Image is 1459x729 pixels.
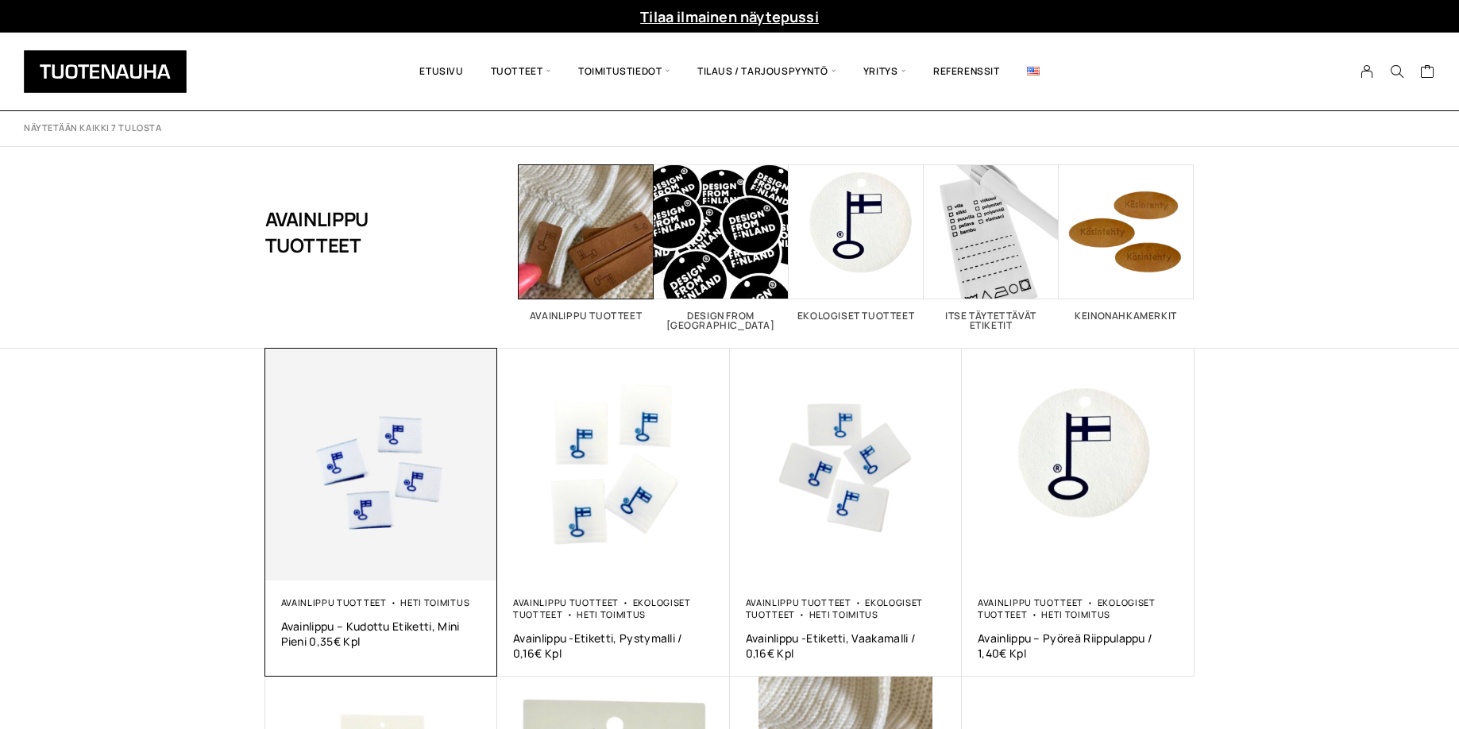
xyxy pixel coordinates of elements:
[519,164,654,321] a: Visit product category Avainlippu tuotteet
[920,44,1013,98] a: Referenssit
[654,164,789,330] a: Visit product category Design From Finland
[789,311,924,321] h2: Ekologiset tuotteet
[406,44,477,98] a: Etusivu
[924,164,1059,330] a: Visit product category Itse täytettävät etiketit
[1059,311,1194,321] h2: Keinonahkamerkit
[1027,67,1040,75] img: English
[1041,608,1110,620] a: Heti toimitus
[746,631,947,661] a: Avainlippu -Etiketti, Vaakamalli / 0,16€ Kpl
[1059,164,1194,321] a: Visit product category Keinonahkamerkit
[1352,64,1383,79] a: My Account
[281,596,387,608] a: Avainlippu tuotteet
[684,44,850,98] span: Tilaus / Tarjouspyyntö
[1420,64,1435,83] a: Cart
[513,631,714,661] a: Avainlippu -etiketti, pystymalli / 0,16€ Kpl
[281,619,482,649] a: Avainlippu – kudottu etiketti, mini pieni 0,35€ kpl
[513,596,691,620] a: Ekologiset tuotteet
[746,596,851,608] a: Avainlippu tuotteet
[978,596,1083,608] a: Avainlippu tuotteet
[477,44,565,98] span: Tuotteet
[513,596,619,608] a: Avainlippu tuotteet
[809,608,878,620] a: Heti toimitus
[746,596,924,620] a: Ekologiset tuotteet
[640,7,819,26] a: Tilaa ilmainen näytepussi
[789,164,924,321] a: Visit product category Ekologiset tuotteet
[577,608,646,620] a: Heti toimitus
[519,311,654,321] h2: Avainlippu tuotteet
[1382,64,1412,79] button: Search
[850,44,920,98] span: Yritys
[978,596,1156,620] a: Ekologiset tuotteet
[24,50,187,93] img: Tuotenauha Oy
[924,311,1059,330] h2: Itse täytettävät etiketit
[24,122,161,134] p: Näytetään kaikki 7 tulosta
[565,44,684,98] span: Toimitustiedot
[978,631,1179,661] a: Avainlippu – Pyöreä Riippulappu / 1,40€ Kpl
[265,164,439,299] h1: Avainlippu tuotteet
[400,596,469,608] a: Heti toimitus
[654,311,789,330] h2: Design From [GEOGRAPHIC_DATA]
